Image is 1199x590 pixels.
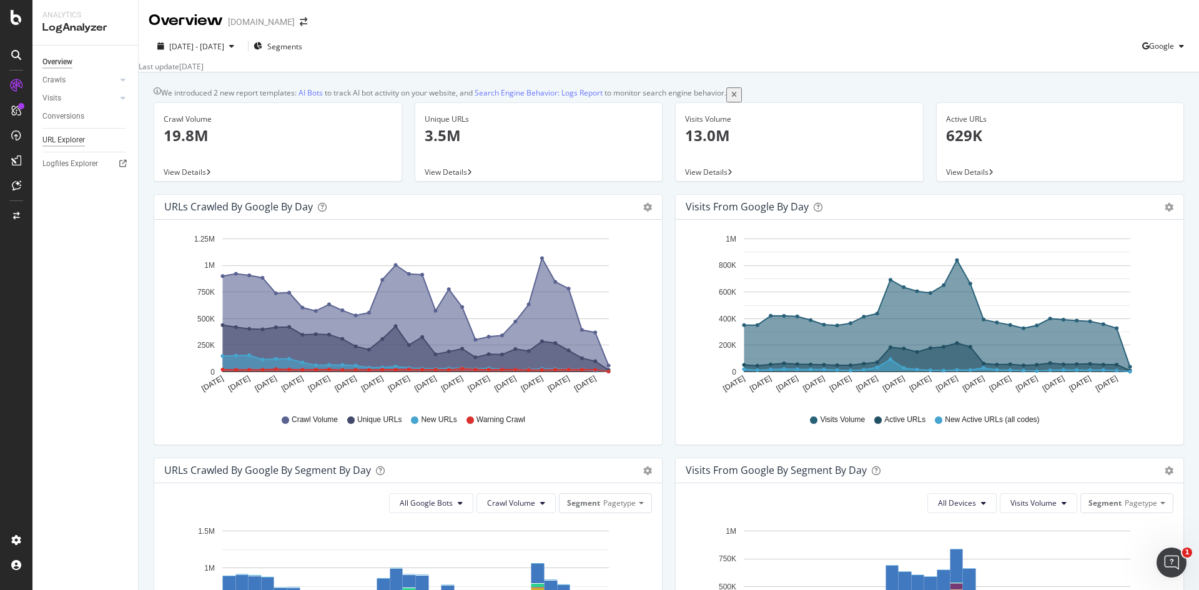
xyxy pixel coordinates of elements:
text: [DATE] [360,373,385,393]
text: 750K [197,287,215,296]
a: Crawls [42,74,117,87]
text: 250K [197,341,215,350]
a: Conversions [42,110,129,123]
text: [DATE] [413,373,438,393]
text: [DATE] [881,373,906,393]
div: A chart. [686,230,1169,403]
div: gear [1165,203,1173,212]
span: Crawl Volume [487,498,535,508]
p: 19.8M [164,125,392,146]
span: Segment [567,498,600,508]
div: arrow-right-arrow-left [300,17,307,26]
div: Overview [42,56,72,69]
text: [DATE] [721,373,746,393]
text: [DATE] [1041,373,1066,393]
a: Logfiles Explorer [42,157,129,170]
text: [DATE] [280,373,305,393]
span: New Active URLs (all codes) [945,415,1039,425]
text: 400K [719,314,736,323]
a: Search Engine Behavior: Logs Report [475,87,603,98]
button: All Google Bots [389,493,473,513]
text: 1M [204,261,215,270]
text: 500K [197,314,215,323]
div: We introduced 2 new report templates: to track AI bot activity on your website, and to monitor se... [161,87,726,102]
text: [DATE] [988,373,1013,393]
text: 200K [719,341,736,350]
text: [DATE] [748,373,773,393]
div: Unique URLs [425,114,653,125]
div: Analytics [42,10,128,21]
div: [DATE] [179,61,204,72]
div: Last update [139,61,204,72]
span: All Devices [938,498,976,508]
text: [DATE] [546,373,571,393]
text: 1M [204,564,215,573]
a: Visits [42,92,117,105]
text: [DATE] [934,373,959,393]
div: Visits Volume [685,114,914,125]
span: Visits Volume [1010,498,1057,508]
text: [DATE] [440,373,465,393]
span: Active URLs [884,415,925,425]
div: gear [643,466,652,475]
div: Visits from Google by day [686,200,809,213]
button: Crawl Volume [476,493,556,513]
div: gear [643,203,652,212]
div: info banner [154,87,1184,102]
span: Unique URLs [357,415,402,425]
span: 1 [1182,548,1192,558]
text: [DATE] [387,373,412,393]
div: Visits [42,92,61,105]
text: [DATE] [775,373,800,393]
p: 13.0M [685,125,914,146]
span: Crawl Volume [292,415,338,425]
text: [DATE] [908,373,933,393]
text: [DATE] [493,373,518,393]
span: View Details [946,167,989,177]
div: A chart. [164,230,648,403]
div: Active URLs [946,114,1175,125]
text: [DATE] [307,373,332,393]
text: 1M [726,234,736,243]
a: Overview [42,56,129,69]
div: Conversions [42,110,84,123]
text: 1.25M [194,234,215,243]
div: [DOMAIN_NAME] [228,16,295,28]
div: URL Explorer [42,134,85,147]
text: [DATE] [573,373,598,393]
text: 0 [210,367,215,376]
text: [DATE] [200,373,225,393]
button: Visits Volume [1000,493,1077,513]
span: Google [1149,41,1174,51]
text: [DATE] [854,373,879,393]
text: 750K [719,554,736,563]
text: [DATE] [1094,373,1119,393]
text: [DATE] [333,373,358,393]
div: URLs Crawled by Google By Segment By Day [164,464,371,476]
button: close banner [726,87,742,102]
p: 629K [946,125,1175,146]
span: View Details [425,167,467,177]
text: [DATE] [801,373,826,393]
span: Segments [267,41,302,52]
span: Pagetype [603,498,636,508]
button: [DATE] - [DATE] [149,41,243,52]
div: Overview [149,10,223,31]
text: [DATE] [466,373,491,393]
span: Pagetype [1125,498,1157,508]
a: URL Explorer [42,134,129,147]
iframe: Intercom live chat [1157,548,1187,578]
span: Visits Volume [820,415,865,425]
span: Warning Crawl [476,415,525,425]
p: 3.5M [425,125,653,146]
text: [DATE] [1067,373,1092,393]
span: [DATE] - [DATE] [169,41,224,52]
text: [DATE] [828,373,853,393]
button: All Devices [927,493,997,513]
span: View Details [685,167,728,177]
div: Crawl Volume [164,114,392,125]
text: 1M [726,526,736,535]
div: URLs Crawled by Google by day [164,200,313,213]
div: Logfiles Explorer [42,157,98,170]
button: Google [1142,36,1189,56]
